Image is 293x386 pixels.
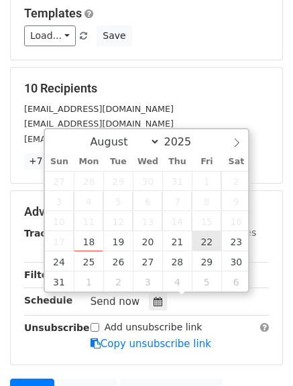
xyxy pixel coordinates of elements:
span: Sat [221,157,251,166]
span: Sun [45,157,74,166]
span: August 17, 2025 [45,231,74,251]
span: August 29, 2025 [192,251,221,271]
span: August 11, 2025 [74,211,103,231]
span: August 3, 2025 [45,191,74,211]
span: August 4, 2025 [74,191,103,211]
span: August 18, 2025 [74,231,103,251]
span: Wed [133,157,162,166]
h5: 10 Recipients [24,81,269,96]
h5: Advanced [24,204,269,219]
span: July 31, 2025 [162,171,192,191]
span: August 16, 2025 [221,211,251,231]
span: July 28, 2025 [74,171,103,191]
iframe: Chat Widget [226,322,293,386]
a: Load... [24,25,76,46]
input: Year [160,135,209,148]
span: September 6, 2025 [221,271,251,292]
span: Mon [74,157,103,166]
small: [EMAIL_ADDRESS][DOMAIN_NAME] [24,104,174,114]
span: August 23, 2025 [221,231,251,251]
small: [EMAIL_ADDRESS][DOMAIN_NAME] [24,134,174,144]
span: September 4, 2025 [162,271,192,292]
span: August 1, 2025 [192,171,221,191]
span: August 26, 2025 [103,251,133,271]
span: August 7, 2025 [162,191,192,211]
span: August 25, 2025 [74,251,103,271]
span: July 29, 2025 [103,171,133,191]
span: September 2, 2025 [103,271,133,292]
span: August 10, 2025 [45,211,74,231]
span: August 28, 2025 [162,251,192,271]
span: Fri [192,157,221,166]
small: [EMAIL_ADDRESS][DOMAIN_NAME] [24,119,174,129]
span: August 27, 2025 [133,251,162,271]
span: August 24, 2025 [45,251,74,271]
span: August 2, 2025 [221,171,251,191]
span: August 21, 2025 [162,231,192,251]
span: Tue [103,157,133,166]
span: August 31, 2025 [45,271,74,292]
span: August 5, 2025 [103,191,133,211]
strong: Filters [24,269,58,280]
span: August 12, 2025 [103,211,133,231]
span: July 30, 2025 [133,171,162,191]
a: Templates [24,6,82,20]
button: Save [97,25,131,46]
span: August 9, 2025 [221,191,251,211]
span: August 13, 2025 [133,211,162,231]
a: Copy unsubscribe link [91,338,211,350]
label: Add unsubscribe link [105,320,202,334]
span: August 19, 2025 [103,231,133,251]
span: August 22, 2025 [192,231,221,251]
strong: Schedule [24,295,72,306]
strong: Unsubscribe [24,322,90,333]
span: Send now [91,296,140,308]
span: August 15, 2025 [192,211,221,231]
span: Thu [162,157,192,166]
span: August 14, 2025 [162,211,192,231]
span: August 20, 2025 [133,231,162,251]
span: September 5, 2025 [192,271,221,292]
span: August 30, 2025 [221,251,251,271]
span: September 3, 2025 [133,271,162,292]
span: August 8, 2025 [192,191,221,211]
strong: Tracking [24,228,69,239]
span: July 27, 2025 [45,171,74,191]
span: August 6, 2025 [133,191,162,211]
span: September 1, 2025 [74,271,103,292]
a: +7 more [24,153,74,170]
